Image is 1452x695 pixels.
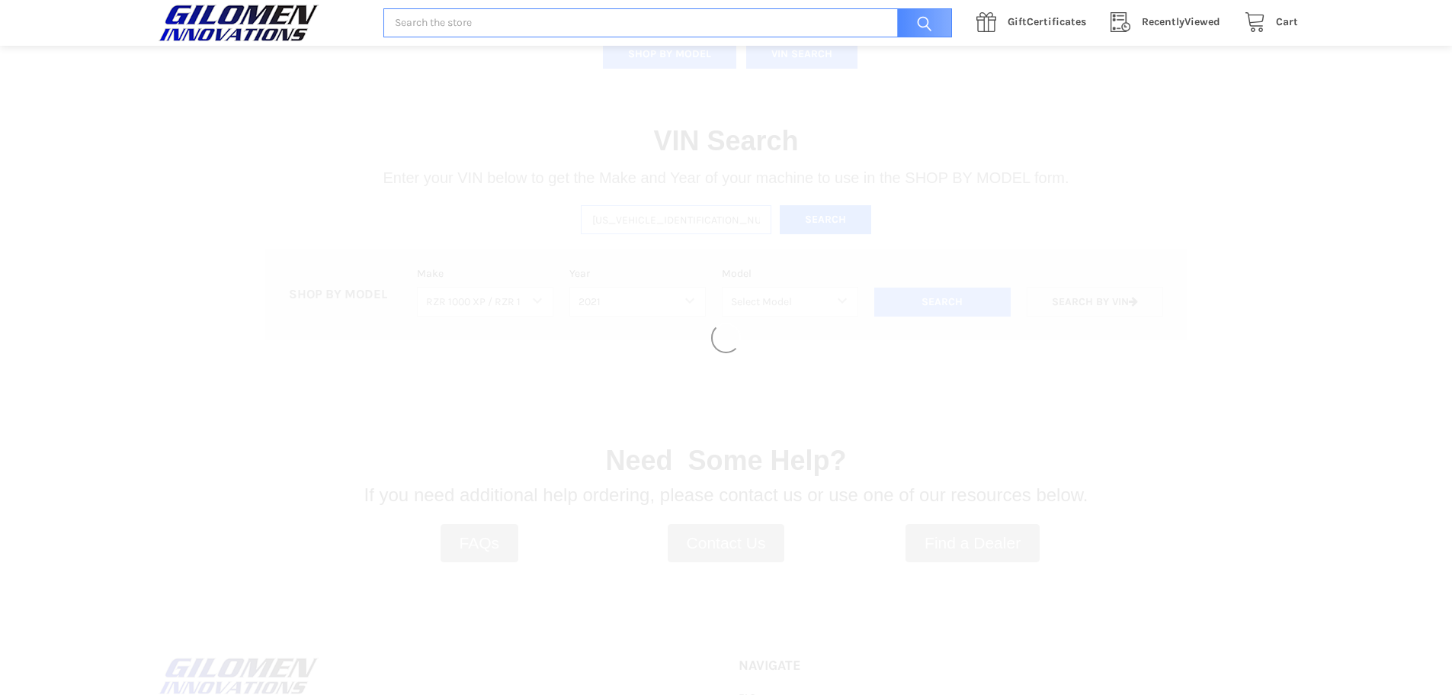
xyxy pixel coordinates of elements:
[968,13,1102,32] a: GiftCertificates
[1142,15,1184,28] span: Recently
[889,8,952,38] input: Search
[383,8,952,38] input: Search the store
[1008,15,1086,28] span: Certificates
[1142,15,1220,28] span: Viewed
[1236,13,1298,32] a: Cart
[1102,13,1236,32] a: RecentlyViewed
[1008,15,1027,28] span: Gift
[155,4,367,42] a: GILOMEN INNOVATIONS
[155,4,322,42] img: GILOMEN INNOVATIONS
[1276,15,1298,28] span: Cart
